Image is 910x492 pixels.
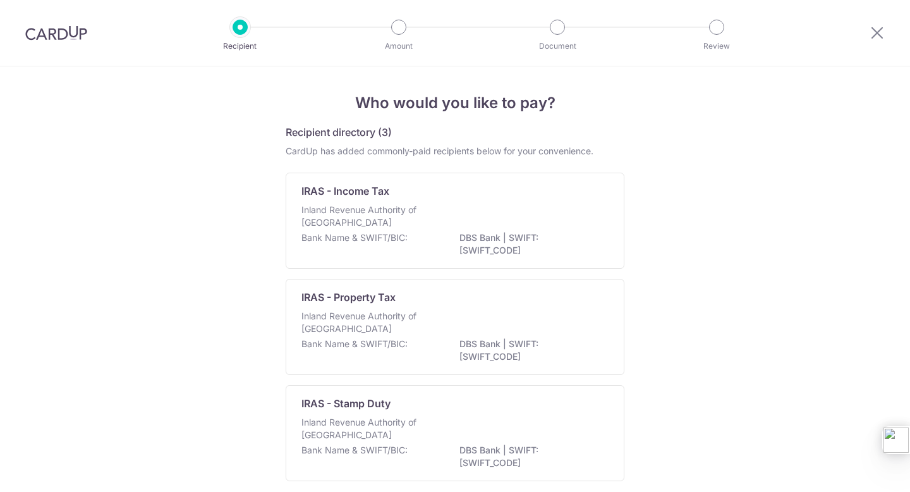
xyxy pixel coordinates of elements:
p: DBS Bank | SWIFT: [SWIFT_CODE] [459,338,601,363]
p: Inland Revenue Authority of [GEOGRAPHIC_DATA] [301,416,435,441]
h5: Recipient directory (3) [286,125,392,140]
p: Recipient [193,40,287,52]
p: Review [670,40,763,52]
p: Inland Revenue Authority of [GEOGRAPHIC_DATA] [301,204,435,229]
p: Bank Name & SWIFT/BIC: [301,231,408,244]
h4: Who would you like to pay? [286,92,624,114]
iframe: Opens a widget where you can find more information [829,454,897,486]
div: CardUp has added commonly-paid recipients below for your convenience. [286,145,624,157]
p: Inland Revenue Authority of [GEOGRAPHIC_DATA] [301,310,435,335]
p: Amount [352,40,446,52]
p: DBS Bank | SWIFT: [SWIFT_CODE] [459,231,601,257]
p: Document [511,40,604,52]
p: DBS Bank | SWIFT: [SWIFT_CODE] [459,444,601,469]
p: IRAS - Stamp Duty [301,396,391,411]
p: IRAS - Property Tax [301,290,396,305]
p: Bank Name & SWIFT/BIC: [301,338,408,350]
p: IRAS - Income Tax [301,183,389,199]
img: CardUp [25,25,87,40]
p: Bank Name & SWIFT/BIC: [301,444,408,457]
